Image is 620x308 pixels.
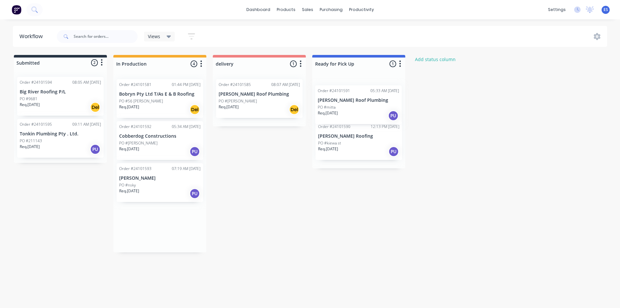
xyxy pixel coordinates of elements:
div: products [274,5,299,15]
span: Views [148,33,160,40]
div: Submitted [15,59,40,66]
div: purchasing [316,5,346,15]
span: 4 [191,60,197,67]
div: settings [545,5,569,15]
img: Factory [12,5,21,15]
input: Enter column name… [216,60,279,67]
span: ES [604,7,608,13]
input: Enter column name… [116,60,180,67]
input: Search for orders... [74,30,138,43]
span: 1 [389,60,396,67]
div: sales [299,5,316,15]
span: 2 [91,59,98,66]
div: Workflow [19,33,46,40]
a: dashboard [243,5,274,15]
button: Add status column [412,55,459,64]
input: Enter column name… [315,60,379,67]
div: productivity [346,5,377,15]
span: 1 [290,60,297,67]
